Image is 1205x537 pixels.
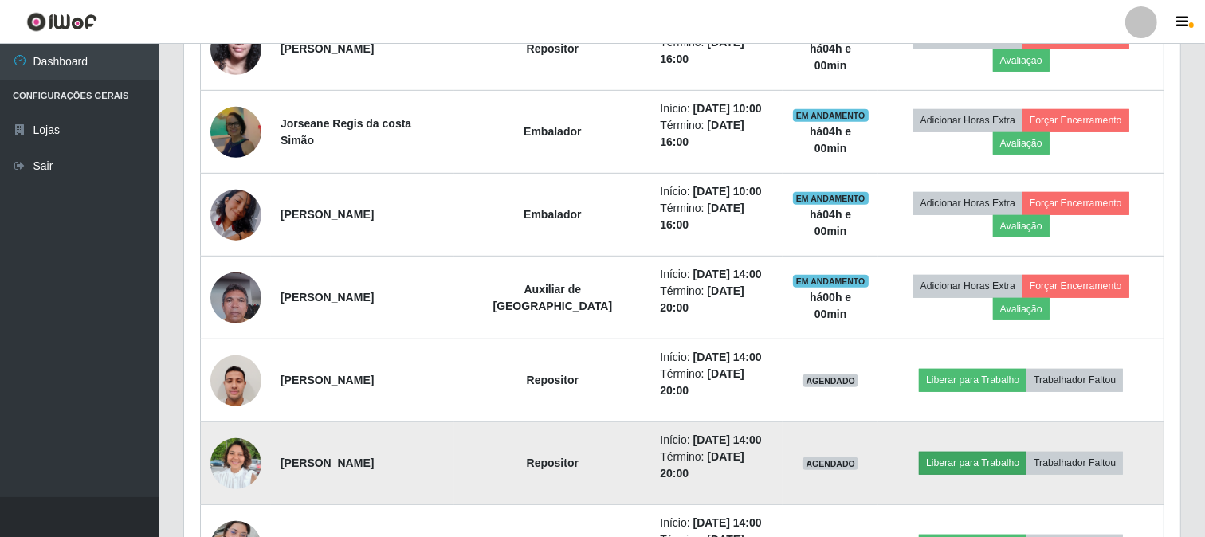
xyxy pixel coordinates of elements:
strong: [PERSON_NAME] [281,374,374,386]
strong: Repositor [527,457,579,469]
button: Trabalhador Faltou [1026,452,1123,474]
img: 1749045235898.jpeg [210,347,261,414]
strong: [PERSON_NAME] [281,457,374,469]
time: [DATE] 10:00 [693,102,762,115]
li: Término: [660,200,773,233]
strong: Jorseane Regis da costa Simão [281,117,411,147]
strong: Repositor [527,374,579,386]
li: Início: [660,266,773,283]
strong: há 04 h e 00 min [810,125,851,155]
img: 1710270402081.jpeg [210,15,261,83]
button: Avaliação [993,49,1050,72]
button: Liberar para Trabalho [919,369,1026,391]
button: Forçar Encerramento [1022,192,1129,214]
li: Término: [660,449,773,482]
img: 1721053497188.jpeg [210,264,261,331]
button: Adicionar Horas Extra [913,275,1022,297]
img: CoreUI Logo [26,12,97,32]
strong: há 04 h e 00 min [810,208,851,237]
button: Avaliação [993,132,1050,155]
span: AGENDADO [803,374,858,387]
time: [DATE] 10:00 [693,185,762,198]
li: Início: [660,183,773,200]
time: [DATE] 14:00 [693,268,762,280]
time: [DATE] 14:00 [693,433,762,446]
button: Avaliação [993,298,1050,320]
li: Término: [660,366,773,399]
strong: Auxiliar de [GEOGRAPHIC_DATA] [493,283,613,312]
li: Início: [660,100,773,117]
button: Avaliação [993,215,1050,237]
button: Adicionar Horas Extra [913,109,1022,131]
strong: Embalador [524,208,581,221]
img: 1749753649914.jpeg [210,429,261,497]
span: EM ANDAMENTO [793,275,869,288]
span: EM ANDAMENTO [793,192,869,205]
button: Forçar Encerramento [1022,275,1129,297]
strong: Embalador [524,125,581,138]
button: Forçar Encerramento [1022,109,1129,131]
span: AGENDADO [803,457,858,470]
strong: [PERSON_NAME] [281,42,374,55]
strong: [PERSON_NAME] [281,291,374,304]
span: EM ANDAMENTO [793,109,869,122]
li: Término: [660,117,773,151]
time: [DATE] 14:00 [693,516,762,529]
li: Término: [660,34,773,68]
li: Início: [660,349,773,366]
li: Início: [660,515,773,531]
li: Término: [660,283,773,316]
img: 1738023340055.jpeg [210,182,261,248]
button: Liberar para Trabalho [919,452,1026,474]
strong: há 00 h e 00 min [810,291,851,320]
strong: Repositor [527,42,579,55]
time: [DATE] 14:00 [693,351,762,363]
li: Início: [660,432,773,449]
button: Adicionar Horas Extra [913,192,1022,214]
strong: [PERSON_NAME] [281,208,374,221]
button: Trabalhador Faltou [1026,369,1123,391]
img: 1681351317309.jpeg [210,104,261,159]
